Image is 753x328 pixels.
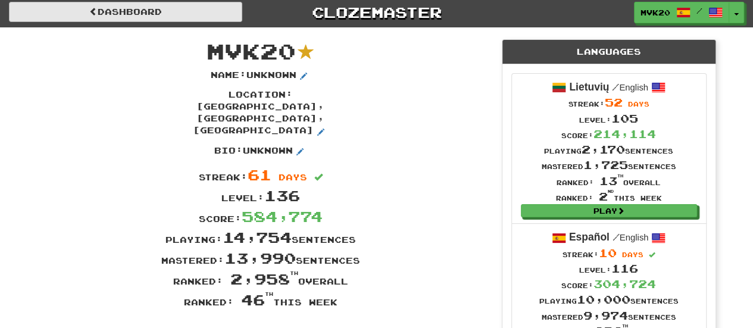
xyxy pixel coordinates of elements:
span: 116 [611,262,638,275]
div: Ranked: this week [542,189,676,204]
small: English [612,83,648,92]
a: Play [521,204,697,217]
small: English [613,233,649,242]
div: Level: [539,261,679,276]
sup: th [290,270,298,276]
a: Clozemaster [260,2,493,23]
span: 105 [611,112,638,125]
p: Bio : Unknown [214,145,307,159]
span: mvk20 [640,7,670,18]
span: 136 [264,186,300,204]
span: 304,724 [593,277,656,290]
span: 2,170 [582,143,625,156]
div: Playing sentences [542,142,676,157]
a: mvk20 / [634,2,729,23]
div: Playing: sentences [29,227,493,248]
sup: th [265,291,273,297]
div: Streak: [29,164,493,185]
span: / [613,232,620,242]
a: Dashboard [9,2,242,22]
div: Score: [542,126,676,142]
span: 13 [599,174,623,188]
sup: th [622,324,628,328]
div: Ranked: this week [29,289,493,310]
span: / [612,82,619,92]
span: 52 [605,96,623,109]
span: 214,114 [593,127,656,140]
iframe: X Post Button [219,316,258,328]
span: mvk20 [207,38,296,64]
span: days [279,172,307,182]
span: 10 [599,246,617,260]
sup: nd [608,189,614,193]
p: Name : Unknown [211,69,311,83]
strong: Lietuvių [569,81,609,93]
span: 1,725 [583,158,628,171]
span: 61 [248,165,271,183]
div: Streak: [542,95,676,110]
div: Languages [502,40,715,64]
span: 46 [241,290,273,308]
div: Streak: [539,245,679,261]
div: Score: [539,276,679,292]
span: 584,774 [242,207,323,225]
span: 2,958 [230,270,298,288]
sup: th [617,174,623,178]
span: 2 [599,190,614,203]
span: days [628,100,649,108]
div: Ranked: overall [29,268,493,289]
div: Level: [29,185,493,206]
iframe: fb:share_button Facebook Social Plugin [262,316,302,328]
span: 14,754 [223,228,292,246]
div: Mastered: sentences [29,248,493,268]
span: 13,990 [224,249,296,267]
p: Location : [GEOGRAPHIC_DATA], [GEOGRAPHIC_DATA], [GEOGRAPHIC_DATA] [171,89,350,139]
div: Playing sentences [539,292,679,307]
div: Ranked: overall [542,173,676,189]
div: Score: [29,206,493,227]
div: Level: [542,111,676,126]
div: Mastered sentences [539,308,679,323]
span: / [696,7,702,15]
span: 10,000 [577,293,630,306]
span: days [622,251,643,258]
div: Mastered sentences [542,157,676,173]
strong: Español [569,231,610,243]
span: 9,974 [583,309,628,322]
span: Streak includes today. [649,252,655,258]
